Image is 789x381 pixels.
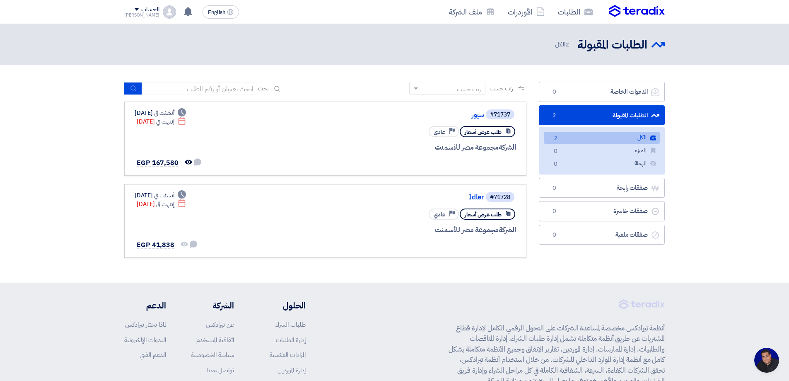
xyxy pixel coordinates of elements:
a: المزادات العكسية [270,350,306,359]
div: #71728 [490,194,510,200]
div: #71737 [490,112,510,118]
span: 2 [565,40,569,49]
span: 2 [550,134,560,143]
a: إدارة الموردين [277,366,306,375]
div: [DATE] [137,117,186,126]
span: English [208,10,225,15]
div: Open chat [754,348,779,373]
div: [PERSON_NAME] [124,13,159,17]
span: 0 [549,88,559,96]
a: طلبات الشراء [275,320,306,329]
span: الكل [555,40,571,49]
span: الشركة [499,225,516,235]
a: الكل [544,132,660,144]
a: الندوات الإلكترونية [124,335,166,345]
span: طلب عرض أسعار [465,211,502,218]
span: عادي [434,128,445,136]
a: تواصل معنا [207,366,234,375]
a: الأوردرات [501,2,551,22]
button: English [203,5,239,19]
a: صفقات خاسرة0 [539,201,665,221]
div: رتب حسب [457,85,481,94]
img: Teradix logo [609,5,665,17]
span: 0 [550,147,560,156]
a: صفقات ملغية0 [539,225,665,245]
a: سيور [318,111,484,119]
a: الدعم الفني [140,350,166,359]
span: رتب حسب [490,84,513,93]
span: 0 [549,184,559,192]
span: 0 [550,160,560,169]
span: 2 [549,112,559,120]
a: Idler [318,194,484,201]
div: مجموعة مصر للأسمنت [317,225,516,235]
a: عن تيرادكس [206,320,234,329]
li: الشركة [191,299,234,312]
span: إنتهت في [156,200,174,209]
span: طلب عرض أسعار [465,128,502,136]
div: [DATE] [137,200,186,209]
span: أنشئت في [154,109,174,117]
span: الشركة [499,142,516,153]
a: صفقات رابحة0 [539,178,665,198]
input: ابحث بعنوان أو رقم الطلب [142,83,258,95]
li: الدعم [124,299,166,312]
span: إنتهت في [156,117,174,126]
a: الطلبات المقبولة2 [539,105,665,126]
a: اتفاقية المستخدم [196,335,234,345]
span: EGP 41,838 [137,240,174,250]
span: 0 [549,207,559,216]
a: المهملة [544,158,660,170]
span: عادي [434,211,445,218]
h2: الطلبات المقبولة [577,37,647,53]
div: الحساب [141,6,159,13]
span: أنشئت في [154,191,174,200]
a: الطلبات [551,2,599,22]
div: [DATE] [135,191,186,200]
a: الدعوات الخاصة0 [539,82,665,102]
a: المميزة [544,145,660,157]
span: بحث [258,84,269,93]
div: [DATE] [135,109,186,117]
li: الحلول [259,299,306,312]
a: لماذا تختار تيرادكس [125,320,166,329]
a: إدارة الطلبات [276,335,306,345]
div: مجموعة مصر للأسمنت [317,142,516,153]
a: ملف الشركة [442,2,501,22]
a: سياسة الخصوصية [191,350,234,359]
img: profile_test.png [163,5,176,19]
span: EGP 167,580 [137,158,179,168]
span: 0 [549,231,559,239]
